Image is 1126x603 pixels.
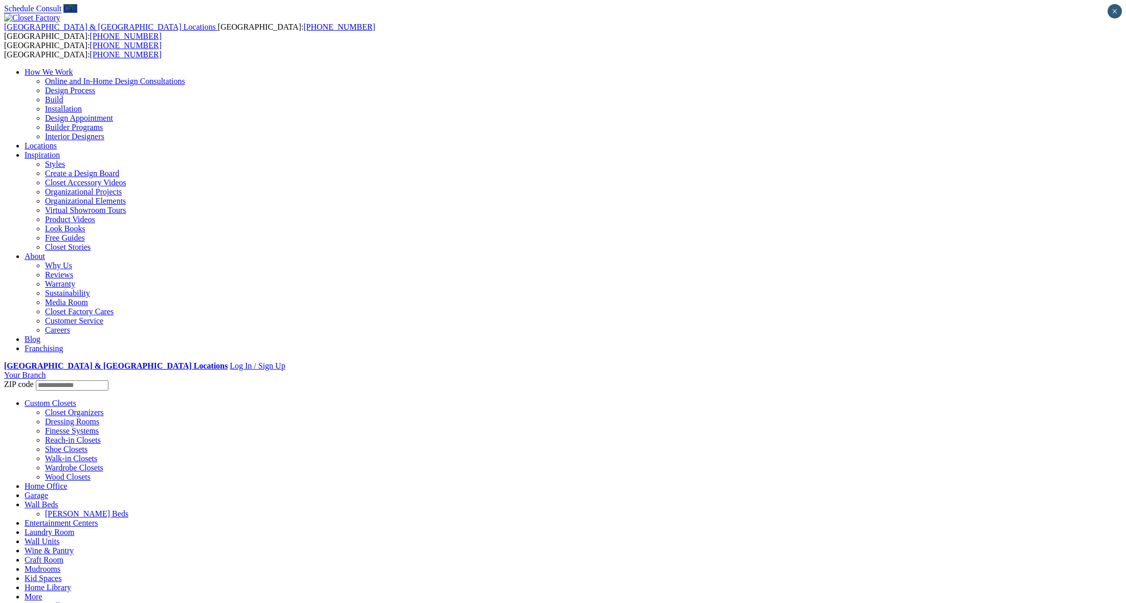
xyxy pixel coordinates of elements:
[36,380,108,391] input: Enter your Zip code
[45,408,104,417] a: Closet Organizers
[25,491,48,500] a: Garage
[4,13,60,23] img: Closet Factory
[45,206,126,214] a: Virtual Showroom Tours
[45,316,103,325] a: Customer Service
[45,77,185,85] a: Online and In-Home Design Consultations
[303,23,375,31] a: [PHONE_NUMBER]
[45,417,99,426] a: Dressing Rooms
[90,32,162,40] a: [PHONE_NUMBER]
[45,445,87,454] a: Shoe Closets
[45,289,90,297] a: Sustainability
[25,574,61,583] a: Kid Spaces
[25,252,45,261] a: About
[45,123,103,132] a: Builder Programs
[90,50,162,59] a: [PHONE_NUMBER]
[45,261,72,270] a: Why Us
[45,326,70,334] a: Careers
[45,298,88,307] a: Media Room
[45,426,99,435] a: Finesse Systems
[45,132,104,141] a: Interior Designers
[25,500,58,509] a: Wall Beds
[45,197,126,205] a: Organizational Elements
[45,472,91,481] a: Wood Closets
[45,95,63,104] a: Build
[4,380,34,389] span: ZIP code
[45,114,113,122] a: Design Appointment
[4,23,375,40] span: [GEOGRAPHIC_DATA]: [GEOGRAPHIC_DATA]:
[90,41,162,50] a: [PHONE_NUMBER]
[4,23,216,31] span: [GEOGRAPHIC_DATA] & [GEOGRAPHIC_DATA] Locations
[45,233,85,242] a: Free Guides
[45,160,65,168] a: Styles
[45,224,85,233] a: Look Books
[45,215,95,224] a: Product Videos
[25,528,74,536] a: Laundry Room
[4,41,162,59] span: [GEOGRAPHIC_DATA]: [GEOGRAPHIC_DATA]:
[25,344,63,353] a: Franchising
[45,169,119,178] a: Create a Design Board
[25,482,67,490] a: Home Office
[1108,4,1122,18] button: Close
[25,68,73,76] a: How We Work
[45,436,101,444] a: Reach-in Closets
[25,592,42,601] a: More menu text will display only on big screen
[25,546,74,555] a: Wine & Pantry
[45,86,95,95] a: Design Process
[25,555,63,564] a: Craft Room
[63,4,77,13] a: Call
[45,279,75,288] a: Warranty
[45,509,128,518] a: [PERSON_NAME] Beds
[4,361,228,370] a: [GEOGRAPHIC_DATA] & [GEOGRAPHIC_DATA] Locations
[25,519,98,527] a: Entertainment Centers
[4,4,61,13] a: Schedule Consult
[45,454,97,463] a: Walk-in Closets
[25,399,76,407] a: Custom Closets
[25,141,57,150] a: Locations
[45,270,73,279] a: Reviews
[45,307,114,316] a: Closet Factory Cares
[45,187,122,196] a: Organizational Projects
[25,150,60,159] a: Inspiration
[4,23,218,31] a: [GEOGRAPHIC_DATA] & [GEOGRAPHIC_DATA] Locations
[4,371,46,379] a: Your Branch
[25,565,60,573] a: Mudrooms
[25,335,40,343] a: Blog
[45,463,103,472] a: Wardrobe Closets
[45,178,126,187] a: Closet Accessory Videos
[25,583,71,592] a: Home Library
[45,243,91,251] a: Closet Stories
[25,537,59,546] a: Wall Units
[230,361,285,370] a: Log In / Sign Up
[45,104,82,113] a: Installation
